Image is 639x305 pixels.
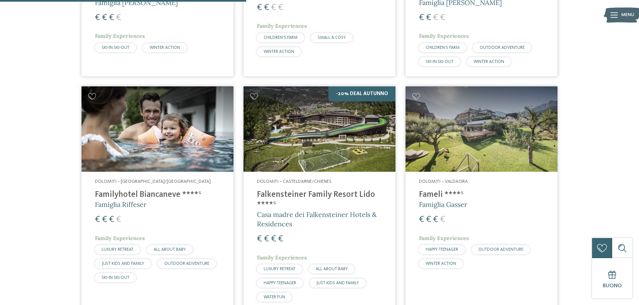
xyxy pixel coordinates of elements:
span: OUTDOOR ADVENTURE [478,247,523,252]
span: WINTER ACTION [150,46,180,50]
span: € [271,235,276,243]
span: Casa madre dei Falkensteiner Hotels & Residences [257,210,377,228]
span: € [264,235,269,243]
span: € [102,215,107,224]
span: Famiglia Riffeser [95,200,147,209]
h4: Familyhotel Biancaneve ****ˢ [95,190,220,200]
span: HAPPY TEENAGER [426,247,458,252]
span: CHILDREN’S FARM [426,46,460,50]
a: Buono [592,258,632,298]
span: € [433,13,438,22]
span: € [116,215,121,224]
span: € [109,215,114,224]
span: € [257,235,262,243]
span: HAPPY TEENAGER [264,281,296,285]
span: € [95,13,100,22]
span: WINTER ACTION [474,60,504,64]
span: € [257,3,262,12]
span: Family Experiences [419,32,469,39]
span: € [278,235,283,243]
span: € [102,13,107,22]
span: € [419,13,424,22]
span: LUXURY RETREAT [102,247,134,252]
h4: Falkensteiner Family Resort Lido ****ˢ [257,190,382,210]
span: CHILDREN’S FARM [264,35,298,40]
span: € [264,3,269,12]
span: SKI-IN SKI-OUT [102,46,129,50]
span: SMALL & COSY [318,35,346,40]
span: WATER FUN [264,295,285,299]
span: € [440,13,445,22]
img: Cercate un hotel per famiglie? Qui troverete solo i migliori! [244,86,395,172]
span: € [426,215,431,224]
span: OUTDOOR ADVENTURE [164,261,209,266]
span: OUTDOOR ADVENTURE [480,46,525,50]
span: Family Experiences [257,254,307,261]
span: WINTER ACTION [264,50,294,54]
span: ALL ABOUT BABY [154,247,186,252]
span: Dolomiti – Casteldarne/Chienes [257,179,331,184]
span: SKI-IN SKI-OUT [426,60,454,64]
span: € [433,215,438,224]
span: € [116,13,121,22]
span: € [419,215,424,224]
span: Famiglia Gasser [419,200,467,209]
span: Dolomiti – Valdaora [419,179,468,184]
span: Family Experiences [95,235,145,241]
span: Family Experiences [257,22,307,29]
span: € [440,215,445,224]
span: Buono [603,283,622,289]
span: SKI-IN SKI-OUT [102,276,129,280]
span: WINTER ACTION [426,261,456,266]
span: JUST KIDS AND FAMILY [316,281,359,285]
img: Cercate un hotel per famiglie? Qui troverete solo i migliori! [406,86,557,172]
span: Family Experiences [419,235,469,241]
span: Family Experiences [95,32,145,39]
span: € [278,3,283,12]
span: € [271,3,276,12]
span: € [95,215,100,224]
span: € [426,13,431,22]
span: Dolomiti – [GEOGRAPHIC_DATA]/[GEOGRAPHIC_DATA] [95,179,211,184]
span: LUXURY RETREAT [264,267,296,271]
span: JUST KIDS AND FAMILY [102,261,144,266]
img: Cercate un hotel per famiglie? Qui troverete solo i migliori! [82,86,233,172]
span: ALL ABOUT BABY [316,267,348,271]
span: € [109,13,114,22]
